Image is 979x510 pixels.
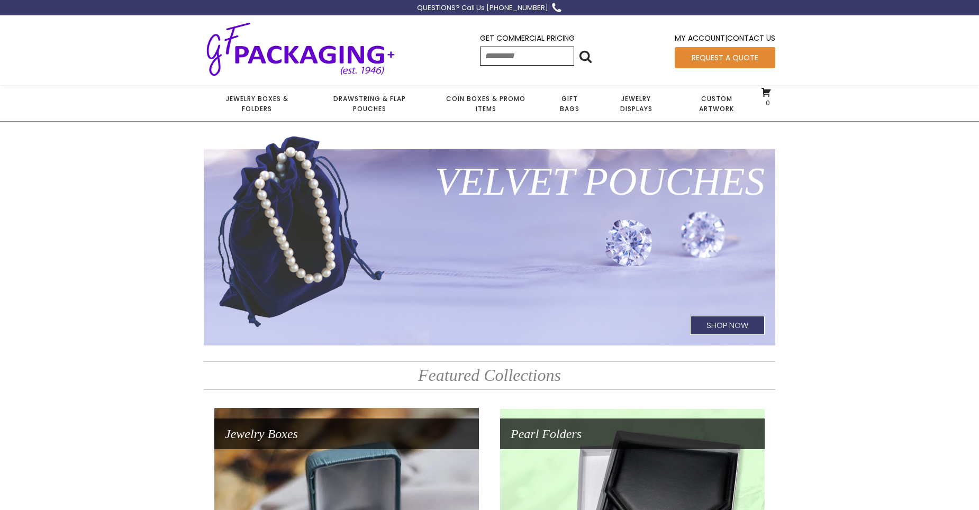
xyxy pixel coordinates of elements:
a: Drawstring & Flap Pouches [310,86,429,121]
h2: Featured Collections [204,361,775,389]
a: My Account [675,33,725,43]
h1: Jewelry Boxes [214,418,479,449]
div: | [675,32,775,47]
a: Gift Bags [542,86,597,121]
a: Coin Boxes & Promo Items [429,86,542,121]
h1: Shop Now [690,316,765,335]
a: Contact Us [727,33,775,43]
h1: Velvet Pouches [204,144,775,218]
a: Request a Quote [675,47,775,68]
a: Get Commercial Pricing [480,33,575,43]
h1: Pearl Folders [500,418,765,449]
a: Velvet PouchesShop Now [204,134,775,345]
a: Jewelry Displays [597,86,675,121]
a: Custom Artwork [675,86,757,121]
span: 0 [763,98,770,107]
img: GF Packaging + - Established 1946 [204,20,397,78]
a: Jewelry Boxes & Folders [204,86,310,121]
a: 0 [761,87,772,107]
div: QUESTIONS? Call Us [PHONE_NUMBER] [417,3,548,14]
